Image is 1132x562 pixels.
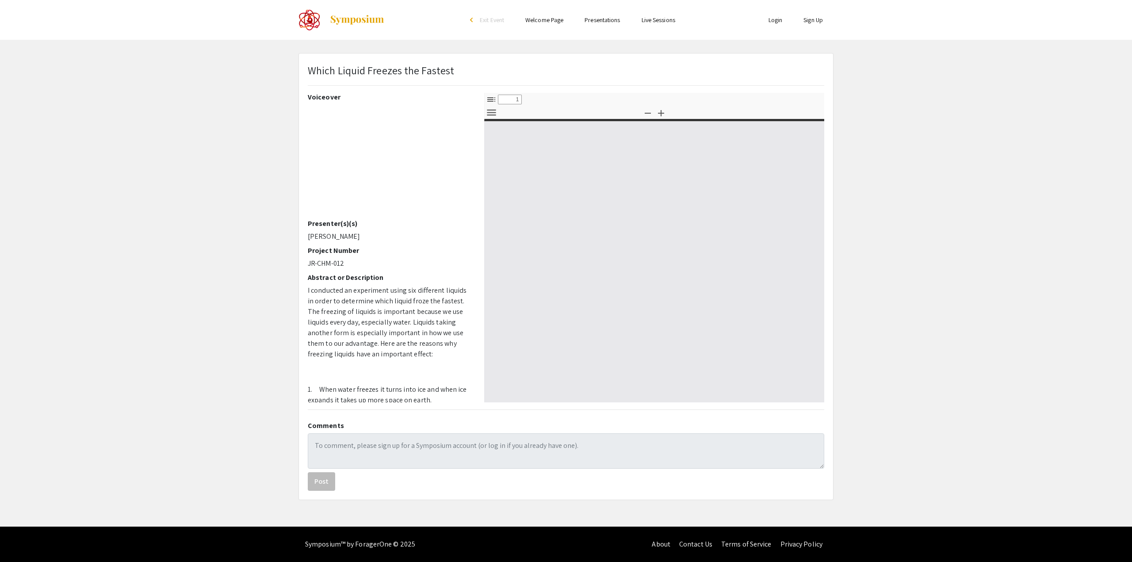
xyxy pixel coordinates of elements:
[470,17,475,23] div: arrow_back_ios
[7,522,38,555] iframe: Chat
[308,273,471,282] h2: Abstract or Description
[305,527,415,562] div: Symposium™ by ForagerOne © 2025
[308,472,335,491] button: Post
[484,106,499,119] button: Tools
[780,539,822,549] a: Privacy Policy
[329,15,385,25] img: Symposium by ForagerOne
[308,93,471,101] h2: Voiceover
[308,258,471,269] p: JR-CHM-012
[298,9,385,31] a: The 2022 CoorsTek Denver Metro Regional Science and Engineering Fair
[721,539,772,549] a: Terms of Service
[585,16,620,24] a: Presentations
[642,16,675,24] a: Live Sessions
[308,246,471,255] h2: Project Number
[640,106,655,119] button: Zoom Out
[308,384,471,405] p: 1. When water freezes it turns into ice and when ice expands it takes up more space on earth.
[498,95,522,104] input: Page
[654,106,669,119] button: Zoom In
[308,219,471,228] h2: Presenter(s)(s)
[484,93,499,106] button: Toggle Sidebar
[308,105,471,219] iframe: YouTube video player
[308,62,454,78] p: Which Liquid Freezes the Fastest
[308,231,471,242] p: [PERSON_NAME]
[652,539,670,549] a: About
[308,285,471,359] p: I conducted an experiment using six different liquids in order to determine which liquid froze th...
[679,539,712,549] a: Contact Us
[769,16,783,24] a: Login
[803,16,823,24] a: Sign Up
[298,9,321,31] img: The 2022 CoorsTek Denver Metro Regional Science and Engineering Fair
[308,421,824,430] h2: Comments
[525,16,563,24] a: Welcome Page
[480,16,504,24] span: Exit Event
